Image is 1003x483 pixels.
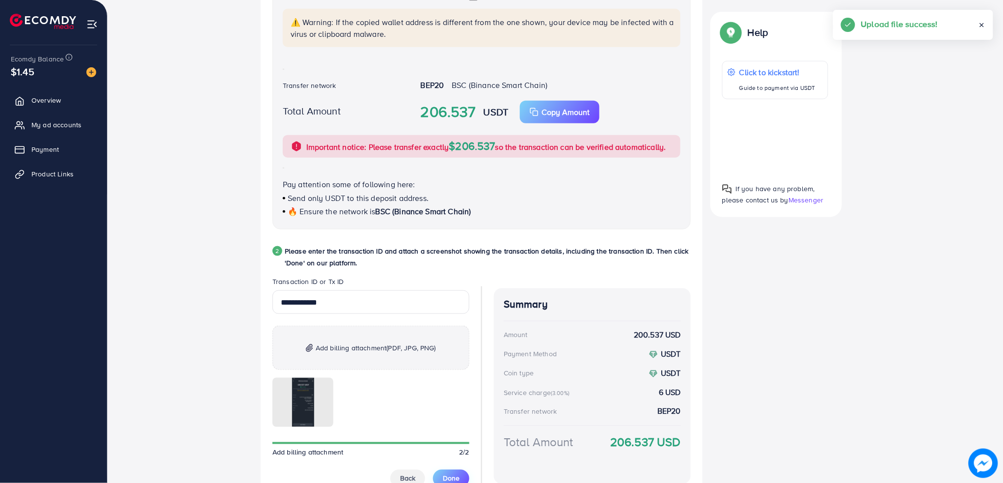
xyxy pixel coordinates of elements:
button: Copy Amount [520,101,599,123]
img: img uploaded [292,378,314,427]
img: alert [291,141,302,152]
span: Ecomdy Balance [11,54,64,64]
h4: Summary [504,298,681,311]
p: Important notice: Please transfer exactly so the transaction can be verified automatically. [306,140,666,153]
span: Payment [31,144,59,154]
span: BSC (Binance Smart Chain) [376,206,471,217]
div: 2 [272,246,282,256]
label: Transfer network [283,81,336,90]
img: menu [86,19,98,30]
div: Transfer network [504,407,557,417]
p: Help [748,27,768,38]
strong: USDT [661,368,681,378]
span: Add billing attachment [316,342,436,354]
legend: Transaction ID or Tx ID [272,277,469,290]
p: Send only USDT to this deposit address. [283,192,680,204]
strong: 200.537 USD [634,329,681,341]
span: Messenger [788,195,823,205]
img: image [969,449,998,478]
div: Payment Method [504,349,557,359]
img: coin [649,350,658,359]
span: $206.537 [449,138,495,153]
img: coin [649,369,658,378]
p: Guide to payment via USDT [739,82,815,94]
span: $1.45 [10,63,35,80]
strong: 6 USD [659,387,681,398]
p: Copy Amount [542,106,590,118]
h5: Upload file success! [861,18,938,30]
span: My ad accounts [31,120,81,130]
strong: BEP20 [657,406,681,417]
img: img [306,344,313,352]
a: My ad accounts [7,115,100,135]
p: Pay attention some of following here: [283,178,680,190]
span: 2/2 [460,448,469,457]
a: Payment [7,140,100,159]
span: (PDF, JPG, PNG) [387,343,436,353]
p: Click to kickstart! [739,66,815,78]
div: Coin type [504,368,534,378]
p: ⚠️ Warning: If the copied wallet address is different from the one shown, your device may be infe... [291,16,675,40]
div: Amount [504,330,528,340]
span: Add billing attachment [272,448,344,457]
label: Total Amount [283,104,341,118]
span: Overview [31,95,61,105]
img: Popup guide [722,24,740,41]
a: Overview [7,90,100,110]
div: Service charge [504,388,572,398]
img: image [86,67,96,77]
strong: BEP20 [421,80,444,90]
a: Product Links [7,164,100,184]
strong: 206.537 [421,101,476,123]
span: If you have any problem, please contact us by [722,184,815,205]
img: logo [10,14,76,29]
span: Product Links [31,169,74,179]
small: (3.00%) [551,389,569,397]
strong: USDT [661,348,681,359]
strong: USDT [484,105,509,119]
span: 🔥 Ensure the network is [288,206,376,217]
img: Popup guide [722,184,732,194]
p: Please enter the transaction ID and attach a screenshot showing the transaction details, includin... [285,245,691,269]
strong: 206.537 USD [610,434,681,451]
div: Total Amount [504,434,573,451]
span: BSC (Binance Smart Chain) [452,80,547,90]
